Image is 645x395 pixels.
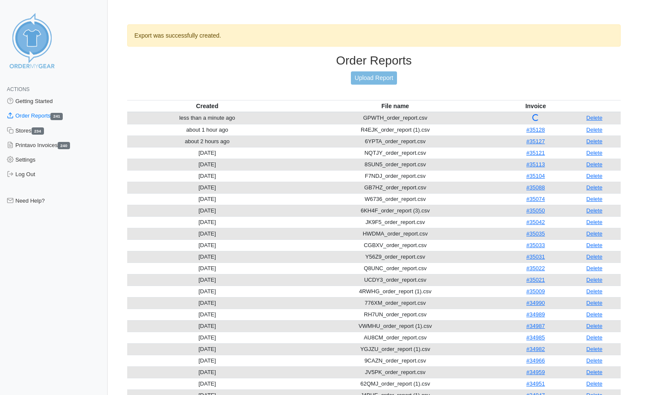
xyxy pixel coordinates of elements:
[587,138,603,144] a: Delete
[526,219,545,225] a: #35042
[287,239,503,251] td: CGBXV_order_report.csv
[287,332,503,343] td: AU8CM_order_report.csv
[127,343,287,355] td: [DATE]
[7,86,29,92] span: Actions
[587,184,603,191] a: Delete
[587,346,603,352] a: Delete
[287,205,503,216] td: 6KH4F_order_report (3).csv
[587,115,603,121] a: Delete
[526,207,545,214] a: #35050
[287,262,503,274] td: Q8UNC_order_report.csv
[287,182,503,193] td: GB7HZ_order_report.csv
[526,196,545,202] a: #35074
[287,286,503,297] td: 4RWHG_order_report (1).csv
[526,254,545,260] a: #35031
[351,71,397,85] a: Upload Report
[127,274,287,286] td: [DATE]
[526,334,545,341] a: #34985
[587,369,603,375] a: Delete
[127,320,287,332] td: [DATE]
[287,170,503,182] td: F7NDJ_order_report.csv
[127,239,287,251] td: [DATE]
[127,112,287,124] td: less than a minute ago
[526,311,545,318] a: #34989
[127,170,287,182] td: [DATE]
[526,300,545,306] a: #34990
[587,219,603,225] a: Delete
[127,228,287,239] td: [DATE]
[287,343,503,355] td: YGJZU_order_report (1).csv
[587,196,603,202] a: Delete
[526,323,545,329] a: #34987
[287,355,503,366] td: 9CAZN_order_report.csv
[526,230,545,237] a: #35035
[127,182,287,193] td: [DATE]
[287,216,503,228] td: JK9F5_order_report.csv
[587,357,603,364] a: Delete
[58,142,70,149] span: 240
[127,262,287,274] td: [DATE]
[587,334,603,341] a: Delete
[526,184,545,191] a: #35088
[127,159,287,170] td: [DATE]
[587,254,603,260] a: Delete
[127,216,287,228] td: [DATE]
[587,311,603,318] a: Delete
[287,378,503,389] td: 62QMJ_order_report (1).csv
[127,309,287,320] td: [DATE]
[127,378,287,389] td: [DATE]
[526,150,545,156] a: #35121
[587,173,603,179] a: Delete
[287,297,503,309] td: 776XM_order_report.csv
[587,230,603,237] a: Delete
[526,357,545,364] a: #34966
[526,346,545,352] a: #34982
[127,355,287,366] td: [DATE]
[287,159,503,170] td: 8SUN5_order_report.csv
[127,124,287,136] td: about 1 hour ago
[503,100,568,112] th: Invoice
[127,366,287,378] td: [DATE]
[287,100,503,112] th: File name
[287,136,503,147] td: 6YPTA_order_report.csv
[127,297,287,309] td: [DATE]
[587,265,603,271] a: Delete
[127,193,287,205] td: [DATE]
[587,127,603,133] a: Delete
[587,207,603,214] a: Delete
[127,332,287,343] td: [DATE]
[287,320,503,332] td: VWMHU_order_report (1).csv
[32,127,44,135] span: 234
[587,323,603,329] a: Delete
[127,205,287,216] td: [DATE]
[526,369,545,375] a: #34959
[287,124,503,136] td: R4EJK_order_report (1).csv
[127,147,287,159] td: [DATE]
[287,228,503,239] td: HWDMA_order_report.csv
[526,380,545,387] a: #34951
[127,100,287,112] th: Created
[526,127,545,133] a: #35128
[526,277,545,283] a: #35021
[287,112,503,124] td: GPWTH_order_report.csv
[287,366,503,378] td: JV5PK_order_report.csv
[50,113,63,120] span: 241
[287,309,503,320] td: RH7UN_order_report.csv
[127,286,287,297] td: [DATE]
[287,193,503,205] td: W6736_order_report.csv
[587,150,603,156] a: Delete
[127,53,621,68] h3: Order Reports
[587,380,603,387] a: Delete
[587,242,603,248] a: Delete
[587,288,603,295] a: Delete
[587,300,603,306] a: Delete
[526,138,545,144] a: #35127
[526,288,545,295] a: #35009
[526,265,545,271] a: #35022
[287,147,503,159] td: NQTJY_order_report.csv
[127,136,287,147] td: about 2 hours ago
[287,274,503,286] td: UCDY3_order_report.csv
[287,251,503,262] td: Y56Z9_order_report.csv
[587,161,603,168] a: Delete
[526,161,545,168] a: #35113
